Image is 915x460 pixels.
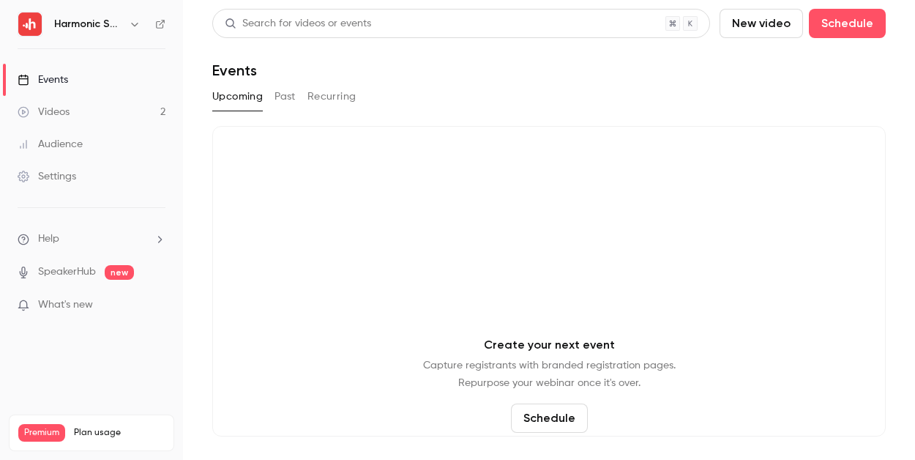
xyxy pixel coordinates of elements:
[18,73,68,87] div: Events
[225,16,371,31] div: Search for videos or events
[18,231,165,247] li: help-dropdown-opener
[212,85,263,108] button: Upcoming
[274,85,296,108] button: Past
[18,12,42,36] img: Harmonic Security
[18,105,70,119] div: Videos
[212,62,257,79] h1: Events
[38,231,59,247] span: Help
[809,9,886,38] button: Schedule
[38,264,96,280] a: SpeakerHub
[307,85,356,108] button: Recurring
[38,297,93,313] span: What's new
[74,427,165,439] span: Plan usage
[18,424,65,442] span: Premium
[484,336,615,354] p: Create your next event
[148,299,165,312] iframe: Noticeable Trigger
[511,404,588,433] button: Schedule
[18,137,83,152] div: Audience
[423,357,676,392] p: Capture registrants with branded registration pages. Repurpose your webinar once it's over.
[18,169,76,184] div: Settings
[720,9,803,38] button: New video
[105,265,134,280] span: new
[54,17,123,31] h6: Harmonic Security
